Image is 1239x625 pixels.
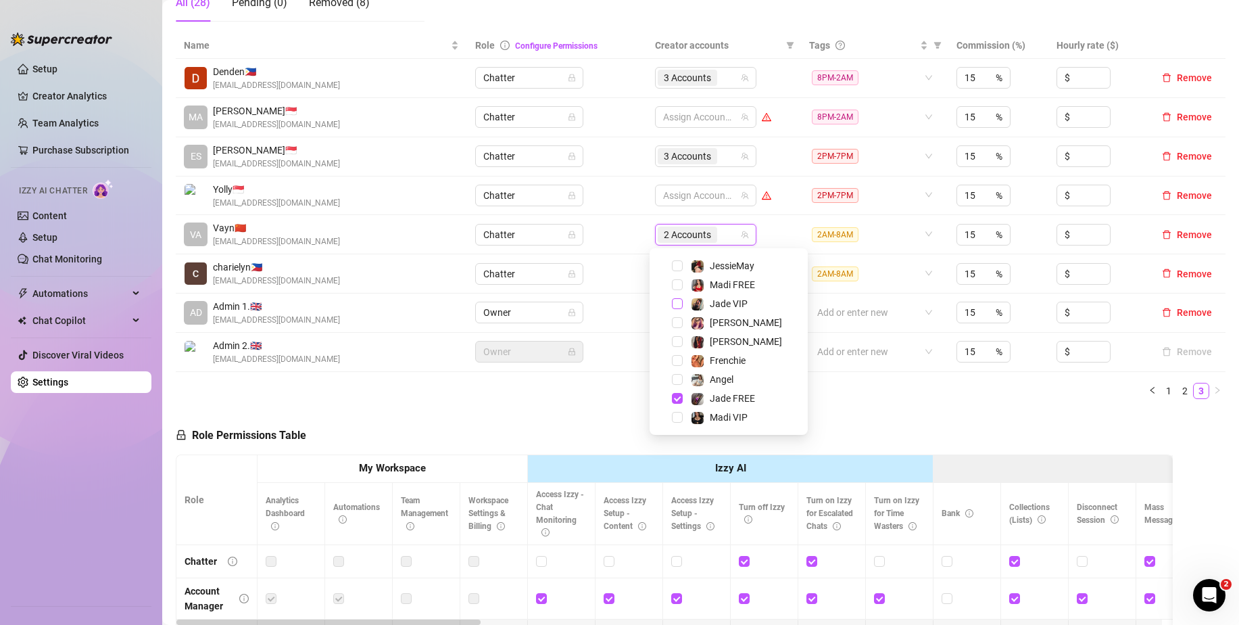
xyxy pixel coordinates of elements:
span: Turn on Izzy for Escalated Chats [806,496,853,531]
span: Automations [32,283,128,304]
a: Creator Analytics [32,85,141,107]
span: Team Management [401,496,448,531]
span: Select tree node [672,298,683,309]
span: Chatter [483,264,575,284]
span: [PERSON_NAME] 🇸🇬 [213,143,340,158]
span: Admin 2. 🇬🇧 [213,338,340,353]
span: ES [191,149,201,164]
span: Disconnect Session [1077,503,1119,525]
li: Previous Page [1144,383,1161,399]
span: Creator accounts [655,38,781,53]
span: lock [568,191,576,200]
span: team [741,113,749,121]
span: warning [762,112,771,122]
span: Chatter [483,185,575,206]
span: delete [1162,308,1171,317]
span: info-circle [706,522,714,530]
span: Turn on Izzy for Time Wasters [874,496,919,531]
span: Select tree node [672,336,683,347]
img: Yolly [185,184,207,206]
span: Angel [710,374,733,385]
span: MA [189,110,203,124]
span: Izzy AI Chatter [19,185,87,198]
span: filter [933,41,942,49]
strong: My Workspace [359,462,426,474]
span: [EMAIL_ADDRESS][DOMAIN_NAME] [213,158,340,170]
span: right [1213,386,1221,394]
span: [EMAIL_ADDRESS][DOMAIN_NAME] [213,118,340,131]
button: Remove [1157,70,1217,86]
span: delete [1162,230,1171,239]
button: Remove [1157,227,1217,243]
span: info-circle [965,509,973,517]
span: question-circle [835,41,845,50]
span: 2 [1221,579,1232,590]
span: Chatter [483,225,575,245]
span: Remove [1177,229,1212,240]
span: Jade FREE [710,393,755,404]
span: team [741,231,749,239]
span: lock [176,430,187,440]
span: Select tree node [672,393,683,404]
img: Denden [185,67,207,89]
span: [EMAIL_ADDRESS][DOMAIN_NAME] [213,197,340,210]
a: Team Analytics [32,118,99,129]
span: [EMAIL_ADDRESS][DOMAIN_NAME] [213,353,340,366]
span: Collections (Lists) [1009,503,1050,525]
span: Madi FREE [710,279,755,290]
span: [EMAIL_ADDRESS][DOMAIN_NAME] [213,79,340,92]
span: warning [762,191,771,200]
span: filter [783,35,797,55]
span: Remove [1177,190,1212,201]
button: Remove [1157,344,1217,360]
span: [EMAIL_ADDRESS][DOMAIN_NAME] [213,314,340,327]
span: 2AM-8AM [812,267,858,281]
li: 2 [1177,383,1193,399]
div: Chatter [185,554,217,569]
span: info-circle [1038,515,1046,524]
span: Select tree node [672,279,683,290]
a: Chat Monitoring [32,254,102,264]
th: Name [176,32,467,59]
a: Purchase Subscription [32,139,141,161]
span: 3 Accounts [664,149,711,164]
span: info-circle [228,557,237,566]
span: Select tree node [672,355,683,366]
button: left [1144,383,1161,399]
img: JessieMay [691,260,704,273]
a: 2 [1177,384,1192,398]
span: Chatter [483,107,575,127]
a: 1 [1161,384,1176,398]
span: 2AM-8AM [812,227,858,242]
span: VA [190,227,201,242]
span: [PERSON_NAME] [710,336,782,347]
a: Configure Permissions [515,41,598,51]
img: Madi VIP [691,412,704,424]
span: JessieMay [710,260,754,271]
span: info-circle [406,522,414,530]
span: [EMAIL_ADDRESS][DOMAIN_NAME] [213,235,340,248]
span: Mass Message [1144,503,1190,525]
a: Discover Viral Videos [32,350,124,361]
span: Owner [483,302,575,323]
span: 8PM-2AM [812,110,858,124]
th: Commission (%) [948,32,1048,59]
span: team [741,191,749,200]
img: logo-BBDzfeDw.svg [11,32,112,46]
span: info-circle [744,515,752,524]
span: [PERSON_NAME] [710,317,782,328]
span: Chat Copilot [32,310,128,331]
span: Select tree node [672,374,683,385]
span: 8PM-2AM [812,70,858,85]
img: Chat Copilot [18,316,26,325]
span: delete [1162,191,1171,200]
strong: Izzy AI [715,462,746,474]
span: [EMAIL_ADDRESS][DOMAIN_NAME] [213,275,340,287]
span: lock [568,152,576,160]
span: Chatter [483,68,575,88]
span: 3 Accounts [664,70,711,85]
span: Select tree node [672,317,683,328]
span: lock [568,74,576,82]
button: Remove [1157,148,1217,164]
span: 2 Accounts [658,227,717,243]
